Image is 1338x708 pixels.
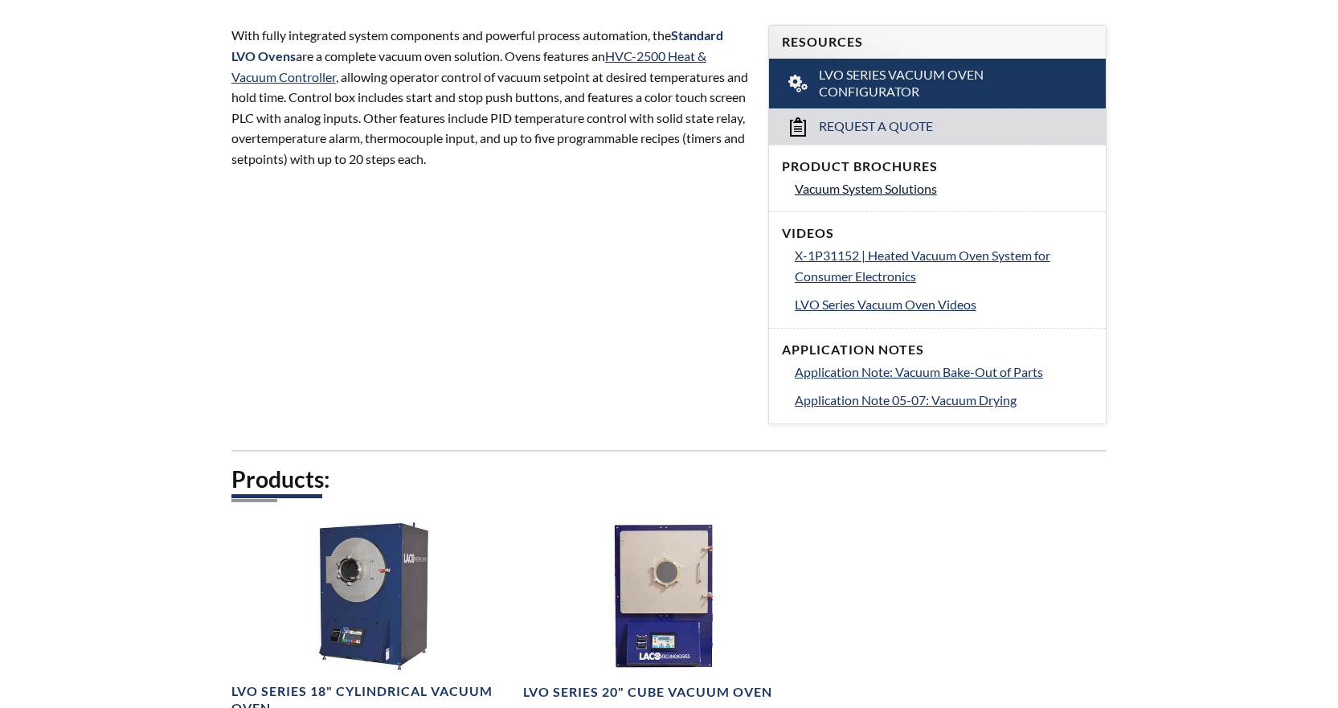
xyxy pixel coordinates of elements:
[782,34,1093,51] h4: Resources
[523,684,772,701] h4: LVO Series 20" Cube Vacuum Oven
[795,297,976,312] span: LVO Series Vacuum Oven Videos
[795,364,1043,379] span: Application Note: Vacuum Bake-Out of Parts
[231,48,706,84] a: HVC-2500 Heat & Vacuum Controller
[795,294,1093,315] a: LVO Series Vacuum Oven Videos
[795,390,1093,411] a: Application Note 05-07: Vacuum Drying
[782,225,1093,242] h4: Videos
[795,362,1093,383] a: Application Note: Vacuum Bake-Out of Parts
[782,158,1093,175] h4: Product Brochures
[782,342,1093,358] h4: Application Notes
[769,108,1106,145] a: Request a Quote
[231,25,749,169] p: With fully integrated system components and powerful process automation, the are a complete vacuu...
[795,181,937,196] span: Vacuum System Solutions
[795,178,1093,199] a: Vacuum System Solutions
[795,245,1093,286] a: X-1P31152 | Heated Vacuum Oven System for Consumer Electronics
[795,248,1050,284] span: X-1P31152 | Heated Vacuum Oven System for Consumer Electronics
[795,392,1017,407] span: Application Note 05-07: Vacuum Drying
[819,67,1058,100] span: LVO Series Vacuum Oven Configurator
[819,118,933,135] span: Request a Quote
[231,464,1107,494] h2: Products:
[769,59,1106,108] a: LVO Series Vacuum Oven Configurator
